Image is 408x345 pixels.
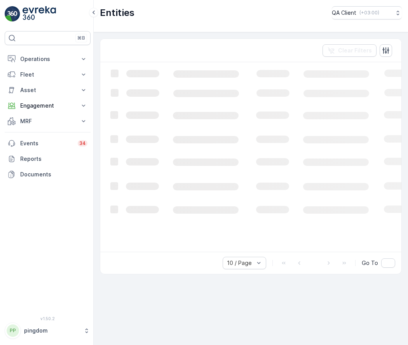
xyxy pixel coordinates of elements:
img: logo_light-DOdMpM7g.png [23,6,56,22]
p: ⌘B [77,35,85,41]
span: v 1.50.2 [5,316,91,321]
a: Events34 [5,136,91,151]
button: Operations [5,51,91,67]
p: Fleet [20,71,75,78]
p: QA Client [332,9,356,17]
p: Operations [20,55,75,63]
button: QA Client(+03:00) [332,6,402,19]
a: Reports [5,151,91,167]
button: Engagement [5,98,91,113]
p: Reports [20,155,87,163]
button: Asset [5,82,91,98]
p: Clear Filters [338,47,372,54]
p: Asset [20,86,75,94]
button: Clear Filters [323,44,377,57]
p: Entities [100,7,134,19]
p: pingdom [24,327,80,335]
button: PPpingdom [5,322,91,339]
img: logo [5,6,20,22]
p: ( +03:00 ) [359,10,379,16]
button: Fleet [5,67,91,82]
button: MRF [5,113,91,129]
p: MRF [20,117,75,125]
p: Documents [20,171,87,178]
p: 34 [79,140,86,146]
span: Go To [362,259,378,267]
a: Documents [5,167,91,182]
div: PP [7,324,19,337]
p: Events [20,139,73,147]
p: Engagement [20,102,75,110]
